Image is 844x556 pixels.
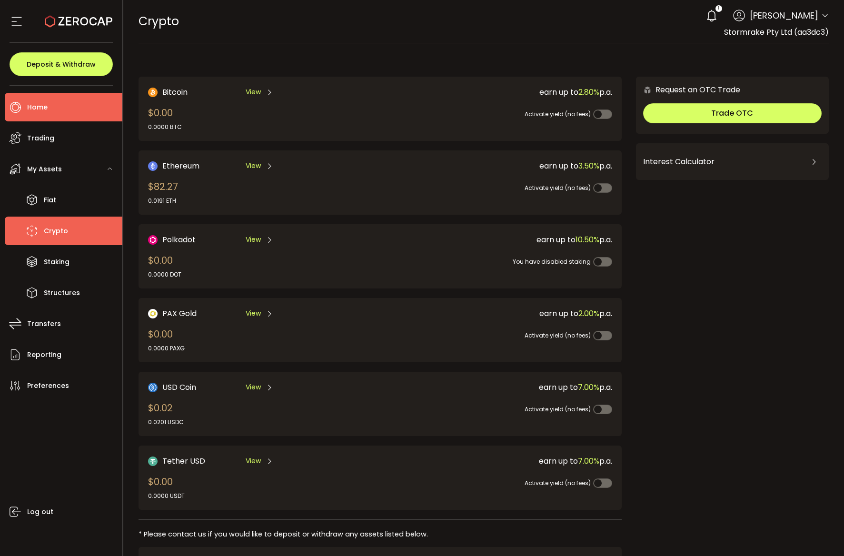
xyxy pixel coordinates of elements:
[246,87,261,97] span: View
[718,5,719,12] span: 1
[376,160,612,172] div: earn up to p.a.
[148,253,181,279] div: $0.00
[148,418,184,427] div: 0.0201 USDC
[10,52,113,76] button: Deposit & Withdraw
[162,86,188,98] span: Bitcoin
[578,160,599,171] span: 3.50%
[578,308,599,319] span: 2.00%
[27,348,61,362] span: Reporting
[44,255,70,269] span: Staking
[148,123,182,131] div: 0.0000 BTC
[27,379,69,393] span: Preferences
[643,150,822,173] div: Interest Calculator
[148,161,158,171] img: Ethereum
[750,9,818,22] span: [PERSON_NAME]
[246,456,261,466] span: View
[27,505,53,519] span: Log out
[148,344,185,353] div: 0.0000 PAXG
[139,13,179,30] span: Crypto
[578,382,599,393] span: 7.00%
[643,103,822,123] button: Trade OTC
[27,100,48,114] span: Home
[376,381,612,393] div: earn up to p.a.
[148,179,178,205] div: $82.27
[376,455,612,467] div: earn up to p.a.
[578,456,599,467] span: 7.00%
[44,224,68,238] span: Crypto
[148,106,182,131] div: $0.00
[148,197,178,205] div: 0.0191 ETH
[525,331,591,339] span: Activate yield (no fees)
[139,529,622,539] div: * Please contact us if you would like to deposit or withdraw any assets listed below.
[246,161,261,171] span: View
[162,234,196,246] span: Polkadot
[148,401,184,427] div: $0.02
[796,510,844,556] iframe: Chat Widget
[525,184,591,192] span: Activate yield (no fees)
[643,86,652,94] img: 6nGpN7MZ9FLuBP83NiajKbTRY4UzlzQtBKtCrLLspmCkSvCZHBKvY3NxgQaT5JnOQREvtQ257bXeeSTueZfAPizblJ+Fe8JwA...
[162,308,197,319] span: PAX Gold
[148,457,158,466] img: Tether USD
[148,309,158,318] img: PAX Gold
[376,308,612,319] div: earn up to p.a.
[148,88,158,97] img: Bitcoin
[27,61,96,68] span: Deposit & Withdraw
[44,286,80,300] span: Structures
[525,405,591,413] span: Activate yield (no fees)
[27,162,62,176] span: My Assets
[525,110,591,118] span: Activate yield (no fees)
[246,308,261,318] span: View
[148,270,181,279] div: 0.0000 DOT
[148,327,185,353] div: $0.00
[44,193,56,207] span: Fiat
[636,84,740,96] div: Request an OTC Trade
[148,383,158,392] img: USD Coin
[724,27,829,38] span: Stormrake Pty Ltd (aa3dc3)
[513,258,591,266] span: You have disabled staking
[376,234,612,246] div: earn up to p.a.
[148,492,185,500] div: 0.0000 USDT
[162,455,205,467] span: Tether USD
[162,381,196,393] span: USD Coin
[576,234,599,245] span: 10.50%
[27,131,54,145] span: Trading
[148,475,185,500] div: $0.00
[148,235,158,245] img: DOT
[525,479,591,487] span: Activate yield (no fees)
[376,86,612,98] div: earn up to p.a.
[27,317,61,331] span: Transfers
[578,87,599,98] span: 2.80%
[246,235,261,245] span: View
[711,108,753,119] span: Trade OTC
[162,160,199,172] span: Ethereum
[246,382,261,392] span: View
